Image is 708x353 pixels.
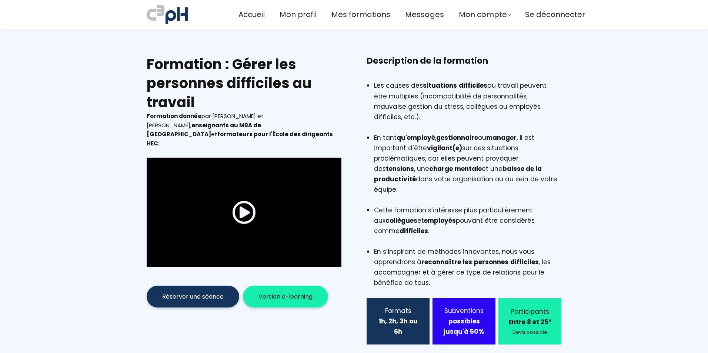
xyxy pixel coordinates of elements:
[238,9,265,21] a: Accueil
[525,9,585,21] a: Se déconnecter
[423,81,457,90] b: situations
[243,286,328,307] button: Version e-learning
[162,292,224,301] span: Réserver une séance
[459,81,487,90] b: difficiles
[258,292,313,301] span: Version e-learning
[374,246,561,288] li: En s’inspirant de méthodes innovantes, nous vous apprendrons à , les accompagner et à gérer ce ty...
[442,306,486,316] div: Subventions
[147,130,333,147] b: formateurs pour l'École des dirigeants HEC.
[510,258,539,266] b: difficiles
[459,9,507,21] span: Mon compte
[147,121,261,138] b: enseignants au MBA de [GEOGRAPHIC_DATA]
[508,306,552,317] div: Participants
[147,55,341,112] h2: Formation : Gérer les personnes difficiles au travail
[474,258,508,266] b: personnes
[455,164,482,173] b: mentale
[386,164,414,173] b: tensions
[374,205,561,246] li: Cette formation s’intéresse plus particulièrement aux et pouvant être considérés comme .
[331,9,390,21] a: Mes formations
[147,4,188,25] img: a70bc7685e0efc0bd0b04b3506828469.jpeg
[397,133,435,142] b: qu'employé
[147,286,239,307] button: Réserver une séance
[374,80,561,132] li: Les causes des au travail peuvent être multiples (incompatibilité de personnalités, mauvaise gest...
[429,164,453,173] b: charge
[421,258,461,266] b: reconnaître
[374,164,542,184] b: baisse de la productivité
[508,328,552,336] div: Devis possible
[427,144,462,152] b: vigilant(e)
[400,226,428,235] b: difficiles
[486,133,517,142] b: manager
[379,317,418,336] b: 1h, 2h, 3h ou 6h
[405,9,444,21] a: Messages
[424,216,456,225] b: employés
[280,9,317,21] a: Mon profil
[444,317,484,336] strong: possibles jusqu'à 50%
[147,112,201,120] b: Formation donnée
[463,258,472,266] b: les
[367,55,561,78] h3: Description de la formation
[508,317,552,326] b: Entre 8 et 25*
[385,216,417,225] b: collègues
[374,132,561,205] li: En tant , ou , il est important d’être sur ces situations problématiques, car elles peuvent provo...
[376,306,420,316] div: Formats
[436,133,478,142] b: gestionnaire
[147,112,341,148] div: par [PERSON_NAME] et [PERSON_NAME], et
